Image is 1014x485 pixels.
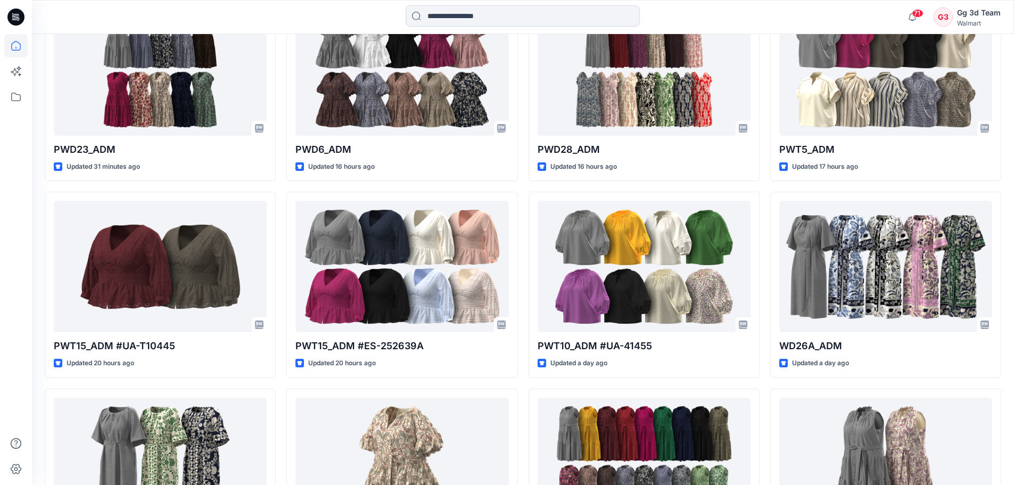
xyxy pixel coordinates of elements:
[308,358,376,369] p: Updated 20 hours ago
[54,201,267,332] a: PWT15_ADM #UA-T10445
[54,142,267,157] p: PWD23_ADM
[779,4,992,136] a: PWT5_ADM
[792,161,858,172] p: Updated 17 hours ago
[54,339,267,354] p: PWT15_ADM #UA-T10445
[550,161,617,172] p: Updated 16 hours ago
[67,358,134,369] p: Updated 20 hours ago
[308,161,375,172] p: Updated 16 hours ago
[957,19,1001,27] div: Walmart
[54,4,267,136] a: PWD23_ADM
[538,4,751,136] a: PWD28_ADM
[779,201,992,332] a: WD26A_ADM
[912,9,924,18] span: 71
[550,358,607,369] p: Updated a day ago
[779,339,992,354] p: WD26A_ADM
[934,7,953,27] div: G3
[957,6,1001,19] div: Gg 3d Team
[295,201,508,332] a: PWT15_ADM #ES-252639A
[295,339,508,354] p: PWT15_ADM #ES-252639A
[67,161,140,172] p: Updated 31 minutes ago
[538,339,751,354] p: PWT10_ADM #UA-41455
[295,4,508,136] a: PWD6_ADM
[779,142,992,157] p: PWT5_ADM
[538,142,751,157] p: PWD28_ADM
[295,142,508,157] p: PWD6_ADM
[792,358,849,369] p: Updated a day ago
[538,201,751,332] a: PWT10_ADM #UA-41455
